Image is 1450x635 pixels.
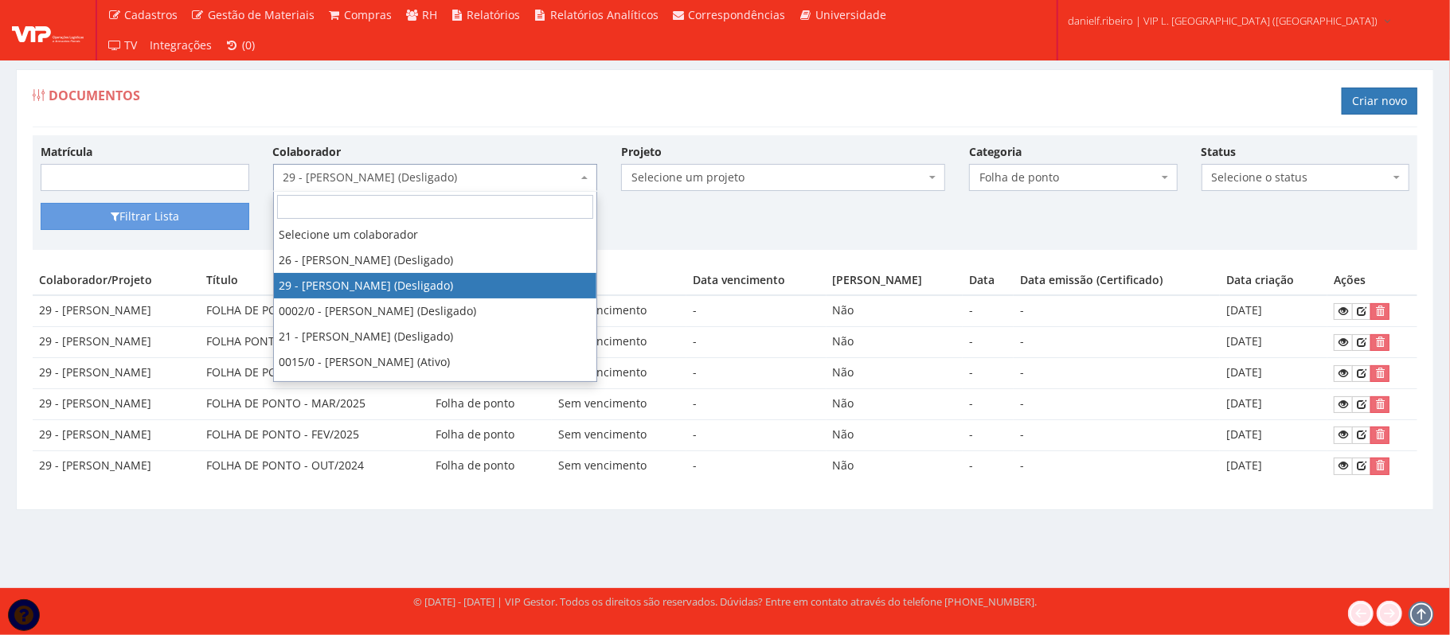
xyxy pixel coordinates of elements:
div: © [DATE] - [DATE] | VIP Gestor. Todos os direitos são reservados. Dúvidas? Entre em contato atrav... [413,594,1037,610]
td: [DATE] [1220,450,1327,481]
span: Relatórios [467,7,521,22]
li: 0015/0 - [PERSON_NAME] (Ativo) [274,349,596,375]
li: 26 - [PERSON_NAME] (Desligado) [274,247,596,273]
td: Sem vencimento [552,450,686,481]
span: Compras [345,7,393,22]
a: Integrações [144,30,219,60]
li: Selecione um colaborador [274,222,596,247]
label: Projeto [621,144,662,160]
td: - [686,295,827,326]
td: - [1014,388,1220,419]
td: Sem vencimento [552,327,686,358]
td: - [1014,358,1220,389]
td: 29 - [PERSON_NAME] [33,327,200,358]
label: Colaborador [273,144,342,160]
td: Não [827,327,963,358]
th: Status [552,266,686,295]
td: - [963,327,1014,358]
li: 29 - [PERSON_NAME] (Desligado) [274,273,596,298]
label: Matrícula [41,144,92,160]
td: 29 - [PERSON_NAME] [33,450,200,481]
span: 29 - DANRLEY SIQUEIRA DE SOUZA (Desligado) [283,169,577,185]
td: - [686,450,827,481]
td: Folha de ponto [429,419,552,450]
li: 21 - [PERSON_NAME] (Desligado) [274,324,596,349]
td: - [686,388,827,419]
a: Criar novo [1342,88,1417,115]
td: FOLHA PONTO JAN/2025 [200,327,428,358]
td: Sem vencimento [552,295,686,326]
th: Data vencimento [686,266,827,295]
th: Data [963,266,1014,295]
td: Não [827,295,963,326]
li: 20 - [PERSON_NAME] DA HORA (Desligado) [274,375,596,400]
td: - [963,358,1014,389]
span: (0) [242,37,255,53]
span: Selecione o status [1202,164,1410,191]
td: - [1014,295,1220,326]
td: Sem vencimento [552,388,686,419]
td: - [686,358,827,389]
span: Selecione o status [1212,169,1390,185]
td: Não [827,388,963,419]
li: 0002/0 - [PERSON_NAME] (Desligado) [274,298,596,324]
a: (0) [219,30,262,60]
td: Não [827,358,963,389]
span: Folha de ponto [969,164,1178,191]
td: [DATE] [1220,419,1327,450]
td: Sem vencimento [552,358,686,389]
span: RH [422,7,437,22]
td: - [963,388,1014,419]
td: Folha de ponto [429,388,552,419]
td: - [963,419,1014,450]
td: FOLHA DE PONTO - MAR/2025 [200,388,428,419]
td: - [1014,450,1220,481]
span: Selecione um projeto [621,164,945,191]
img: logo [12,18,84,42]
td: - [686,419,827,450]
label: Categoria [969,144,1022,160]
label: Status [1202,144,1237,160]
span: 29 - DANRLEY SIQUEIRA DE SOUZA (Desligado) [273,164,597,191]
span: Correspondências [689,7,786,22]
td: - [686,327,827,358]
span: Folha de ponto [979,169,1158,185]
a: TV [101,30,144,60]
td: FOLHA DE PONTO - OUT/2024 [200,450,428,481]
td: Não [827,419,963,450]
td: 29 - [PERSON_NAME] [33,295,200,326]
td: [DATE] [1220,358,1327,389]
td: [DATE] [1220,295,1327,326]
span: Relatórios Analíticos [550,7,659,22]
th: Título [200,266,428,295]
th: Data emissão (Certificado) [1014,266,1220,295]
td: - [1014,419,1220,450]
span: Documentos [49,87,140,104]
th: [PERSON_NAME] [827,266,963,295]
td: - [1014,327,1220,358]
span: TV [125,37,138,53]
span: Cadastros [125,7,178,22]
td: FOLHA DE PONTO - SET/2025 [200,295,428,326]
td: 29 - [PERSON_NAME] [33,419,200,450]
th: Ações [1327,266,1417,295]
td: Folha de ponto [429,450,552,481]
td: Não [827,450,963,481]
th: Colaborador/Projeto [33,266,200,295]
span: Selecione um projeto [631,169,925,185]
td: - [963,450,1014,481]
span: danielf.ribeiro | VIP L. [GEOGRAPHIC_DATA] ([GEOGRAPHIC_DATA]) [1068,13,1378,29]
span: Universidade [815,7,886,22]
span: Integrações [150,37,213,53]
td: Sem vencimento [552,419,686,450]
td: FOLHA DE PONTO 06-2025 [200,358,428,389]
span: Gestão de Materiais [208,7,315,22]
td: - [963,295,1014,326]
td: 29 - [PERSON_NAME] [33,358,200,389]
td: [DATE] [1220,388,1327,419]
th: Data criação [1220,266,1327,295]
td: FOLHA DE PONTO - FEV/2025 [200,419,428,450]
td: 29 - [PERSON_NAME] [33,388,200,419]
button: Filtrar Lista [41,203,249,230]
td: [DATE] [1220,327,1327,358]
